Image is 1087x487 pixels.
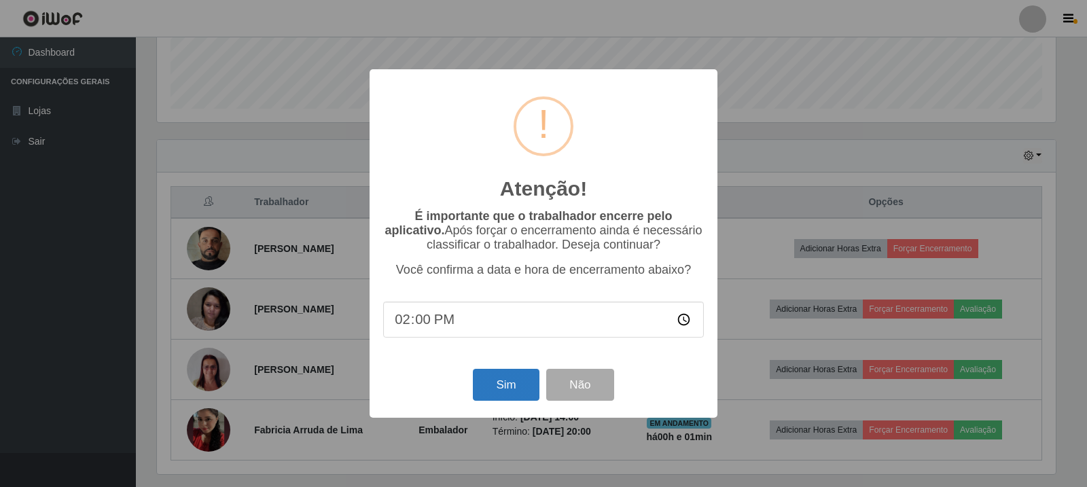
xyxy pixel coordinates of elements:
button: Sim [473,369,539,401]
p: Você confirma a data e hora de encerramento abaixo? [383,263,704,277]
button: Não [546,369,613,401]
b: É importante que o trabalhador encerre pelo aplicativo. [385,209,672,237]
h2: Atenção! [500,177,587,201]
p: Após forçar o encerramento ainda é necessário classificar o trabalhador. Deseja continuar? [383,209,704,252]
